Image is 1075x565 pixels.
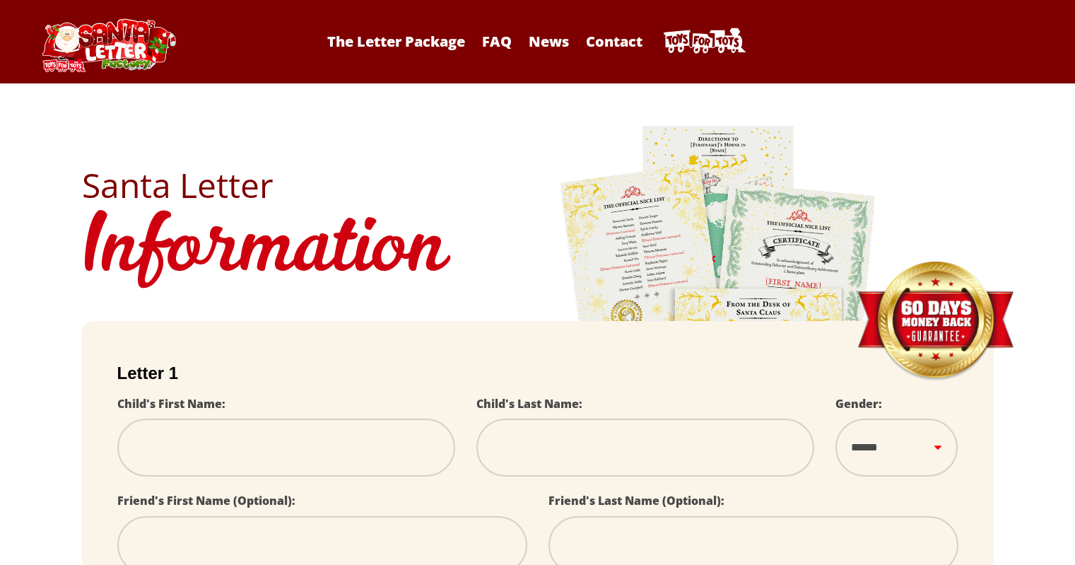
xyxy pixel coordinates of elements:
[320,32,472,51] a: The Letter Package
[117,396,225,412] label: Child's First Name:
[82,202,994,300] h1: Information
[579,32,650,51] a: Contact
[117,363,958,383] h2: Letter 1
[548,493,724,508] label: Friend's Last Name (Optional):
[475,32,519,51] a: FAQ
[559,124,877,519] img: letters.png
[522,32,576,51] a: News
[82,168,994,202] h2: Santa Letter
[476,396,582,412] label: Child's Last Name:
[117,493,295,508] label: Friend's First Name (Optional):
[835,396,882,412] label: Gender:
[37,18,179,72] img: Santa Letter Logo
[856,261,1015,382] img: Money Back Guarantee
